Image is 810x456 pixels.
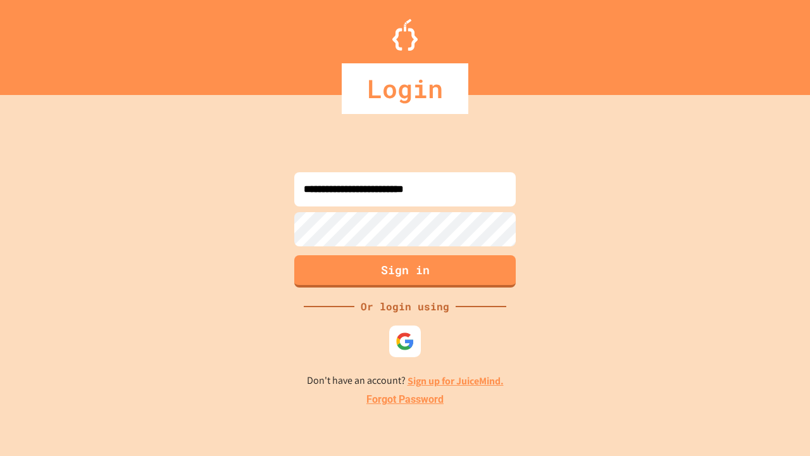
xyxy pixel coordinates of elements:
button: Sign in [294,255,516,288]
a: Sign up for JuiceMind. [408,374,504,388]
p: Don't have an account? [307,373,504,389]
a: Forgot Password [366,392,444,407]
div: Or login using [354,299,456,314]
img: Logo.svg [392,19,418,51]
img: google-icon.svg [396,332,414,351]
div: Login [342,63,468,114]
